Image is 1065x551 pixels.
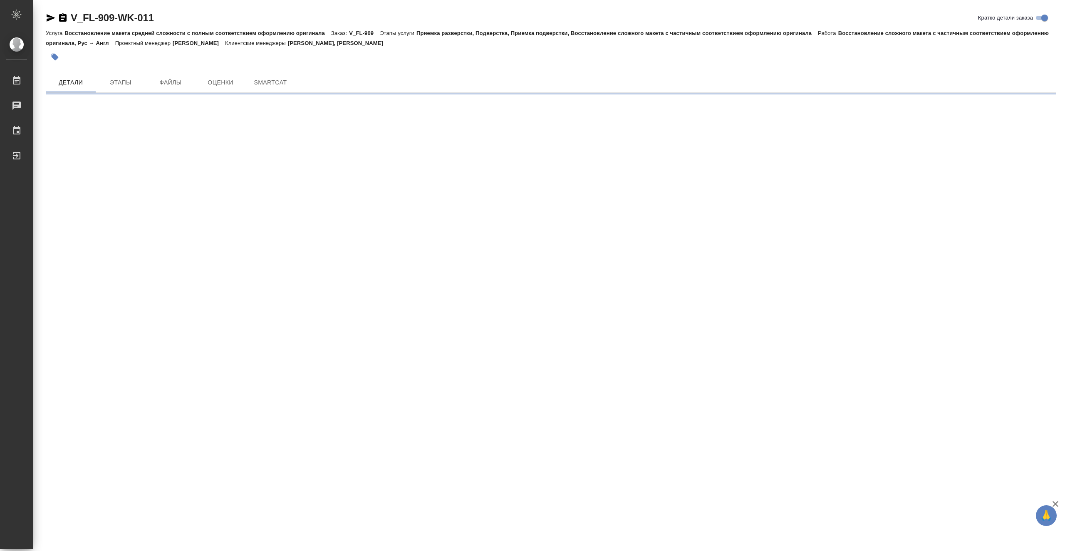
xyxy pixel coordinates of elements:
[46,13,56,23] button: Скопировать ссылку для ЯМессенджера
[71,12,154,23] a: V_FL-909-WK-011
[416,30,818,36] p: Приемка разверстки, Подверстка, Приемка подверстки, Восстановление сложного макета с частичным со...
[58,13,68,23] button: Скопировать ссылку
[46,30,64,36] p: Услуга
[978,14,1033,22] span: Кратко детали заказа
[46,48,64,66] button: Добавить тэг
[51,77,91,88] span: Детали
[225,40,288,46] p: Клиентские менеджеры
[380,30,416,36] p: Этапы услуги
[151,77,191,88] span: Файлы
[349,30,380,36] p: V_FL-909
[201,77,240,88] span: Оценки
[331,30,349,36] p: Заказ:
[101,77,141,88] span: Этапы
[115,40,173,46] p: Проектный менеджер
[250,77,290,88] span: SmartCat
[1036,505,1057,526] button: 🙏
[288,40,389,46] p: [PERSON_NAME], [PERSON_NAME]
[173,40,225,46] p: [PERSON_NAME]
[1039,507,1053,524] span: 🙏
[818,30,838,36] p: Работа
[64,30,331,36] p: Восстановление макета средней сложности с полным соответствием оформлению оригинала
